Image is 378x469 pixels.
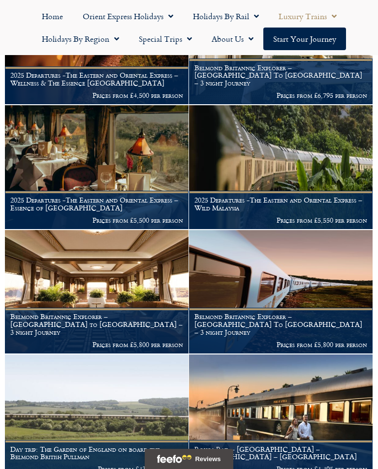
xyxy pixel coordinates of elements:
[10,445,183,461] h1: Day trip: The Garden of England on board the Belmond British Pullman
[194,216,367,224] p: Prices from £5,550 per person
[5,5,373,50] nav: Menu
[10,216,183,224] p: Prices from £5,500 per person
[10,341,183,349] p: Prices from £5,800 per person
[269,5,346,28] a: Luxury Trains
[202,28,263,50] a: About Us
[32,28,129,50] a: Holidays by Region
[5,230,189,354] a: Belmond Britannic Explorer – [GEOGRAPHIC_DATA] to [GEOGRAPHIC_DATA] – 3 night Journey Prices from...
[183,5,269,28] a: Holidays by Rail
[194,445,367,461] h1: Rovos Rail – [GEOGRAPHIC_DATA] – [GEOGRAPHIC_DATA] – [GEOGRAPHIC_DATA]
[10,91,183,99] p: Prices from £4,500 per person
[194,313,367,336] h1: Belmond Britannic Explorer – [GEOGRAPHIC_DATA] To [GEOGRAPHIC_DATA] – 3 night Journey
[73,5,183,28] a: Orient Express Holidays
[194,91,367,99] p: Prices from £6,795 per person
[189,230,373,354] a: Belmond Britannic Explorer – [GEOGRAPHIC_DATA] To [GEOGRAPHIC_DATA] – 3 night Journey Prices from...
[194,64,367,87] h1: Belmond Britannic Explorer – [GEOGRAPHIC_DATA] To [GEOGRAPHIC_DATA] – 3 night Journey
[10,313,183,336] h1: Belmond Britannic Explorer – [GEOGRAPHIC_DATA] to [GEOGRAPHIC_DATA] – 3 night Journey
[10,71,183,87] h1: 2025 Departures -The Eastern and Oriental Express – Wellness & The Essence [GEOGRAPHIC_DATA]
[32,5,73,28] a: Home
[129,28,202,50] a: Special Trips
[10,196,183,212] h1: 2025 Departures -The Eastern and Oriental Express – Essence of [GEOGRAPHIC_DATA]
[194,196,367,212] h1: 2025 Departures -The Eastern and Oriental Express – Wild Malaysia
[194,341,367,349] p: Prices from £5,800 per person
[189,105,373,229] a: 2025 Departures -The Eastern and Oriental Express – Wild Malaysia Prices from £5,550 per person
[263,28,346,50] a: Start your Journey
[5,105,189,229] a: 2025 Departures -The Eastern and Oriental Express – Essence of [GEOGRAPHIC_DATA] Prices from £5,5...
